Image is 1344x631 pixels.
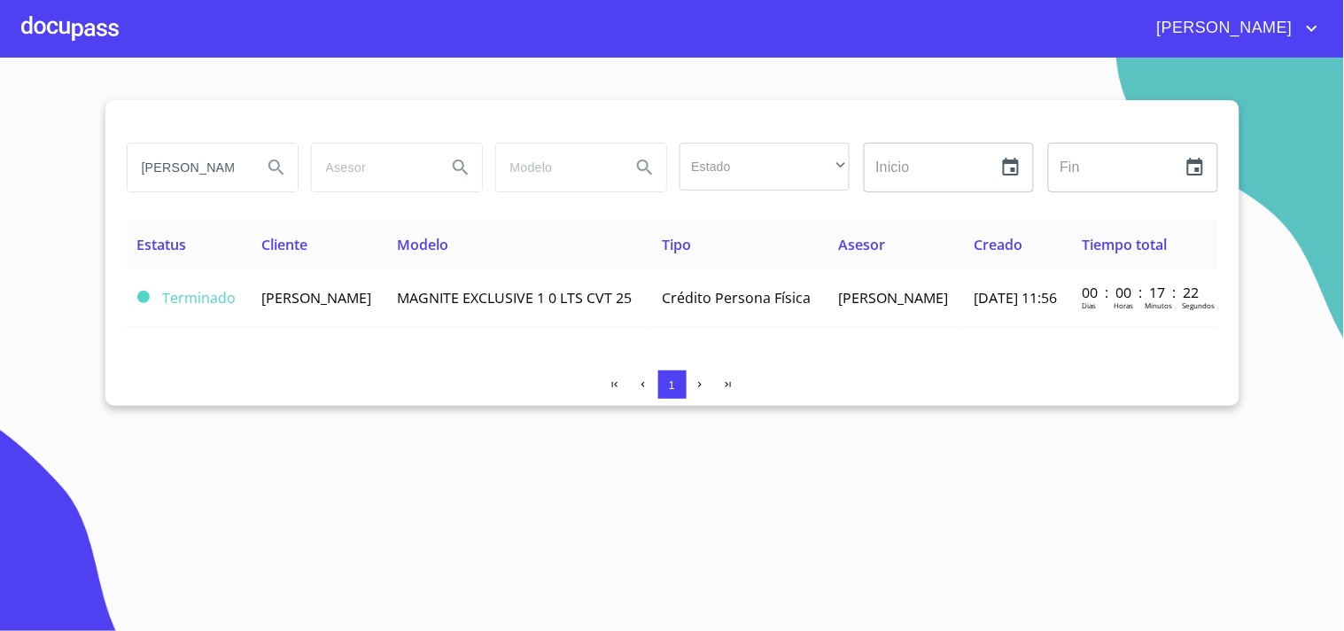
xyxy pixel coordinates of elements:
[663,288,812,308] span: Crédito Persona Física
[439,146,482,189] button: Search
[624,146,666,189] button: Search
[261,235,307,254] span: Cliente
[255,146,298,189] button: Search
[496,144,617,191] input: search
[312,144,432,191] input: search
[398,288,633,308] span: MAGNITE EXCLUSIVE 1 0 LTS CVT 25
[975,288,1058,308] span: [DATE] 11:56
[669,378,675,392] span: 1
[1144,14,1301,43] span: [PERSON_NAME]
[398,235,449,254] span: Modelo
[1146,300,1173,310] p: Minutos
[1083,283,1202,302] p: 00 : 00 : 17 : 22
[1144,14,1323,43] button: account of current user
[658,370,687,399] button: 1
[137,291,150,303] span: Terminado
[137,235,187,254] span: Estatus
[261,288,371,308] span: [PERSON_NAME]
[128,144,248,191] input: search
[1083,235,1168,254] span: Tiempo total
[1115,300,1134,310] p: Horas
[1183,300,1216,310] p: Segundos
[663,235,692,254] span: Tipo
[163,288,237,308] span: Terminado
[680,143,850,191] div: ​
[1083,300,1097,310] p: Dias
[975,235,1023,254] span: Creado
[838,288,948,308] span: [PERSON_NAME]
[838,235,885,254] span: Asesor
